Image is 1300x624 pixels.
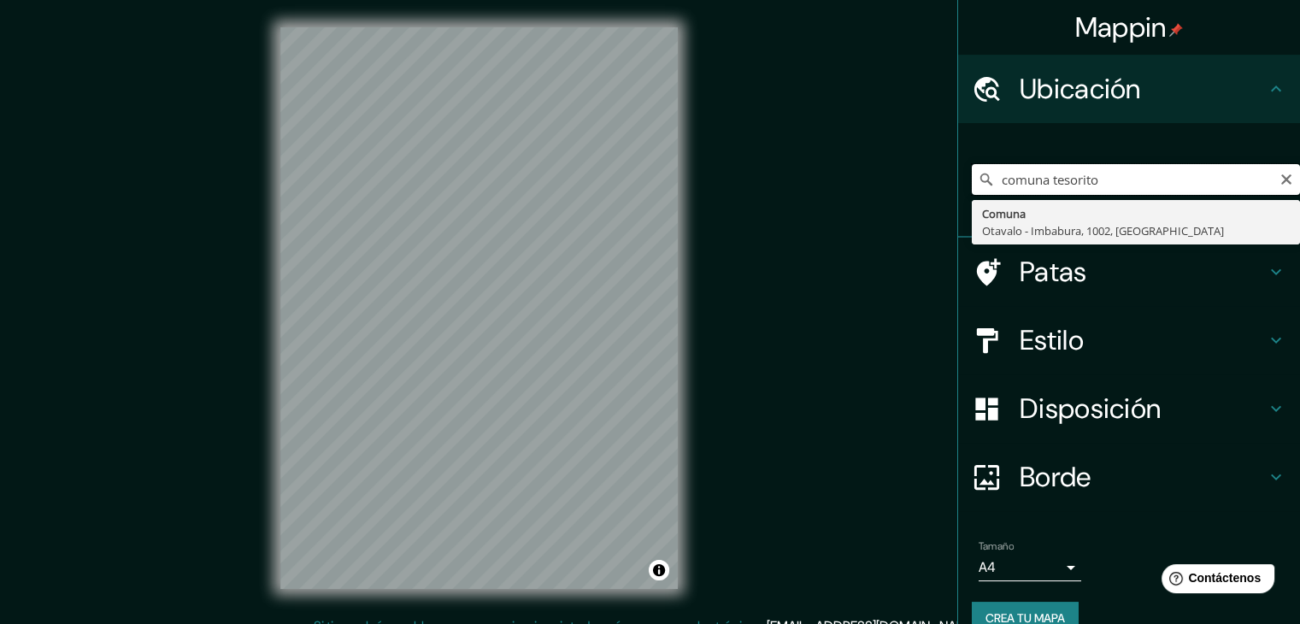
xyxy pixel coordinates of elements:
[1020,254,1087,290] font: Patas
[1279,170,1293,186] button: Claro
[979,558,996,576] font: A4
[280,27,678,589] canvas: Mapa
[958,306,1300,374] div: Estilo
[1020,322,1084,358] font: Estilo
[958,238,1300,306] div: Patas
[1075,9,1167,45] font: Mappin
[1020,71,1141,107] font: Ubicación
[958,374,1300,443] div: Disposición
[1020,391,1161,427] font: Disposición
[979,539,1014,553] font: Tamaño
[649,560,669,580] button: Activar o desactivar atribución
[1148,557,1281,605] iframe: Lanzador de widgets de ayuda
[979,554,1081,581] div: A4
[972,164,1300,195] input: Elige tu ciudad o zona
[1169,23,1183,37] img: pin-icon.png
[1020,459,1091,495] font: Borde
[958,443,1300,511] div: Borde
[982,223,1224,238] font: Otavalo - Imbabura, 1002, [GEOGRAPHIC_DATA]
[958,55,1300,123] div: Ubicación
[982,206,1026,221] font: Comuna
